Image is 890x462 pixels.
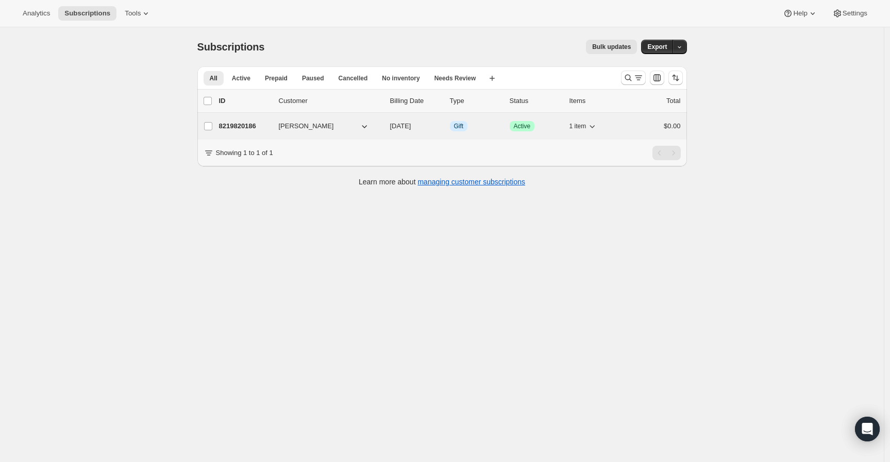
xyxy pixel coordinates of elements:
span: Export [647,43,667,51]
p: ID [219,96,271,106]
span: [DATE] [390,122,411,130]
button: Customize table column order and visibility [650,71,664,85]
div: Open Intercom Messenger [855,417,880,441]
span: [PERSON_NAME] [279,121,334,131]
button: 1 item [569,119,598,133]
span: Analytics [23,9,50,18]
button: Search and filter results [621,71,646,85]
span: Bulk updates [592,43,631,51]
span: Needs Review [434,74,476,82]
p: 8219820186 [219,121,271,131]
span: 1 item [569,122,586,130]
button: Help [777,6,824,21]
div: 8219820186[PERSON_NAME][DATE]InfoGiftSuccessActive1 item$0.00 [219,119,681,133]
button: Analytics [16,6,56,21]
button: Bulk updates [586,40,637,54]
a: managing customer subscriptions [417,178,525,186]
span: Paused [302,74,324,82]
nav: Pagination [652,146,681,160]
p: Learn more about [359,177,525,187]
span: Subscriptions [64,9,110,18]
span: Help [793,9,807,18]
p: Customer [279,96,382,106]
div: IDCustomerBilling DateTypeStatusItemsTotal [219,96,681,106]
button: Subscriptions [58,6,116,21]
div: Type [450,96,501,106]
span: Subscriptions [197,41,265,53]
span: Prepaid [265,74,288,82]
p: Showing 1 to 1 of 1 [216,148,273,158]
button: Export [641,40,673,54]
span: $0.00 [664,122,681,130]
button: Create new view [484,71,500,85]
span: Active [514,122,531,130]
p: Billing Date [390,96,442,106]
span: Active [232,74,250,82]
span: Settings [843,9,867,18]
button: Tools [119,6,157,21]
button: [PERSON_NAME] [273,118,376,134]
p: Total [666,96,680,106]
span: All [210,74,217,82]
span: Cancelled [339,74,368,82]
span: Gift [454,122,464,130]
span: No inventory [382,74,419,82]
p: Status [510,96,561,106]
button: Sort the results [668,71,683,85]
button: Settings [826,6,874,21]
span: Tools [125,9,141,18]
div: Items [569,96,621,106]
